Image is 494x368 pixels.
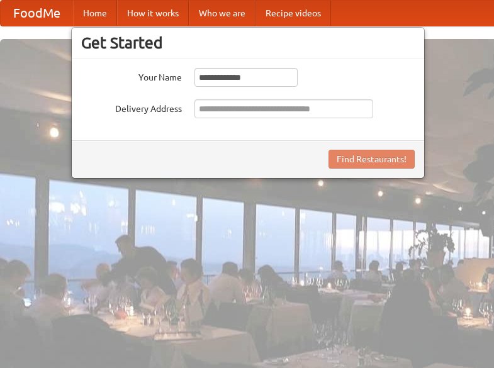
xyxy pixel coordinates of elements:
[117,1,189,26] a: How it works
[81,33,415,52] h3: Get Started
[255,1,331,26] a: Recipe videos
[328,150,415,169] button: Find Restaurants!
[1,1,73,26] a: FoodMe
[81,99,182,115] label: Delivery Address
[73,1,117,26] a: Home
[189,1,255,26] a: Who we are
[81,68,182,84] label: Your Name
